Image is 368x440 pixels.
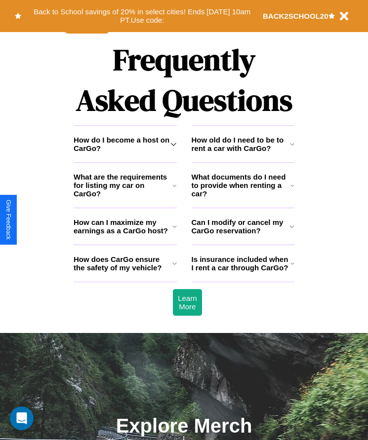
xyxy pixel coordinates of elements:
[10,406,34,430] div: Open Intercom Messenger
[74,136,170,152] h3: How do I become a host on CarGo?
[192,136,290,152] h3: How old do I need to be to rent a car with CarGo?
[192,218,290,235] h3: Can I modify or cancel my CarGo reservation?
[74,255,172,272] h3: How does CarGo ensure the safety of my vehicle?
[5,200,12,240] div: Give Feedback
[21,5,263,27] button: Back to School savings of 20% in select cities! Ends [DATE] 10am PT.Use code:
[74,35,294,125] h1: Frequently Asked Questions
[263,12,328,20] b: BACK2SCHOOL20
[192,173,291,198] h3: What documents do I need to provide when renting a car?
[192,255,290,272] h3: Is insurance included when I rent a car through CarGo?
[173,289,202,316] button: Learn More
[74,173,172,198] h3: What are the requirements for listing my car on CarGo?
[74,218,172,235] h3: How can I maximize my earnings as a CarGo host?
